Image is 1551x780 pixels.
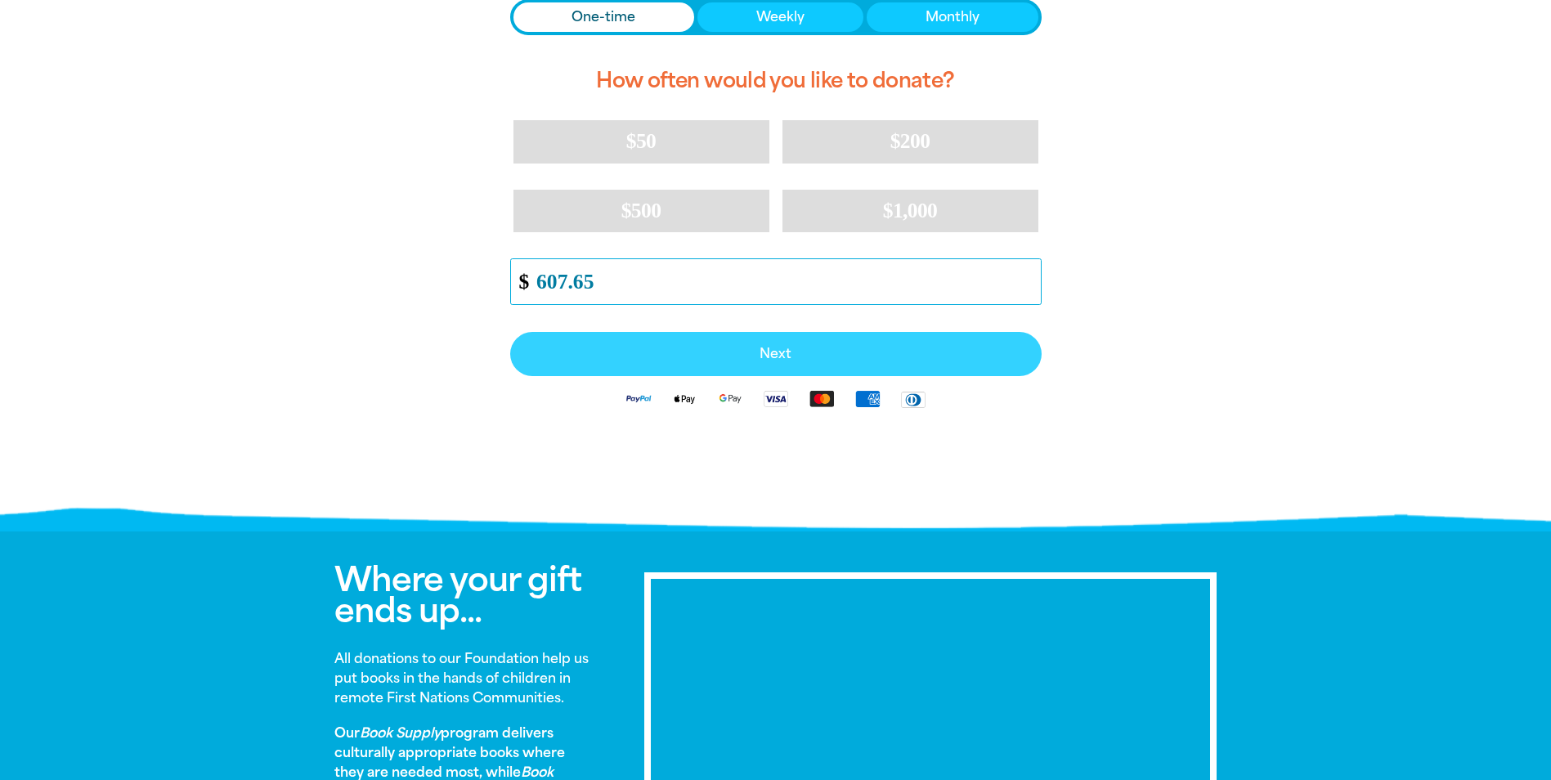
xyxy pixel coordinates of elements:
span: $50 [626,129,656,153]
button: $1,000 [782,190,1038,232]
button: Monthly [867,2,1038,32]
img: American Express logo [845,389,890,408]
button: $50 [513,120,769,163]
span: One-time [572,7,635,27]
img: Google Pay logo [707,389,753,408]
img: Paypal logo [616,389,661,408]
span: $1,000 [883,199,938,222]
span: Monthly [926,7,979,27]
img: Diners Club logo [890,390,936,409]
span: $ [511,263,529,300]
div: Available payment methods [510,376,1042,421]
img: Visa logo [753,389,799,408]
strong: All donations to our Foundation help us put books in the hands of children in remote First Nation... [334,651,589,706]
img: Apple Pay logo [661,389,707,408]
em: Book Supply [360,725,441,741]
button: Pay with Credit Card [510,332,1042,376]
span: $200 [890,129,930,153]
span: Where your gift ends up... [334,560,581,630]
h2: How often would you like to donate? [510,55,1042,107]
img: Mastercard logo [799,389,845,408]
button: $500 [513,190,769,232]
span: $500 [621,199,661,222]
input: Enter custom amount [525,259,1040,304]
span: Weekly [756,7,805,27]
button: One-time [513,2,695,32]
button: $200 [782,120,1038,163]
button: Weekly [697,2,863,32]
span: Next [528,347,1024,361]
